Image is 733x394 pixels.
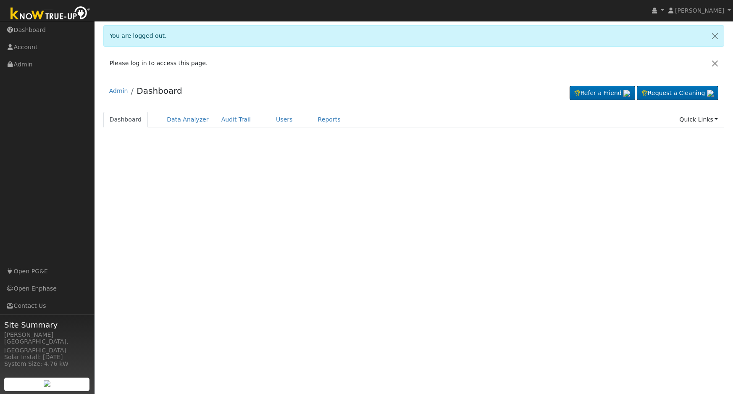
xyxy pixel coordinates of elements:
[4,353,90,362] div: Solar Install: [DATE]
[109,87,128,94] a: Admin
[4,337,90,355] div: [GEOGRAPHIC_DATA], [GEOGRAPHIC_DATA]
[137,86,182,96] a: Dashboard
[215,112,257,127] a: Audit Trail
[623,90,630,97] img: retrieve
[6,5,95,24] img: Know True-Up
[570,86,635,100] a: Refer a Friend
[103,112,148,127] a: Dashboard
[706,53,724,74] a: Close
[4,319,90,331] span: Site Summary
[4,360,90,368] div: System Size: 4.76 kW
[637,86,718,100] a: Request a Cleaning
[706,26,724,46] a: Close
[675,7,724,14] span: [PERSON_NAME]
[44,380,50,387] img: retrieve
[160,112,215,127] a: Data Analyzer
[103,25,725,47] div: You are logged out.
[270,112,299,127] a: Users
[103,53,725,74] div: Please log in to access this page.
[312,112,347,127] a: Reports
[673,112,724,127] a: Quick Links
[707,90,714,97] img: retrieve
[4,331,90,339] div: [PERSON_NAME]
